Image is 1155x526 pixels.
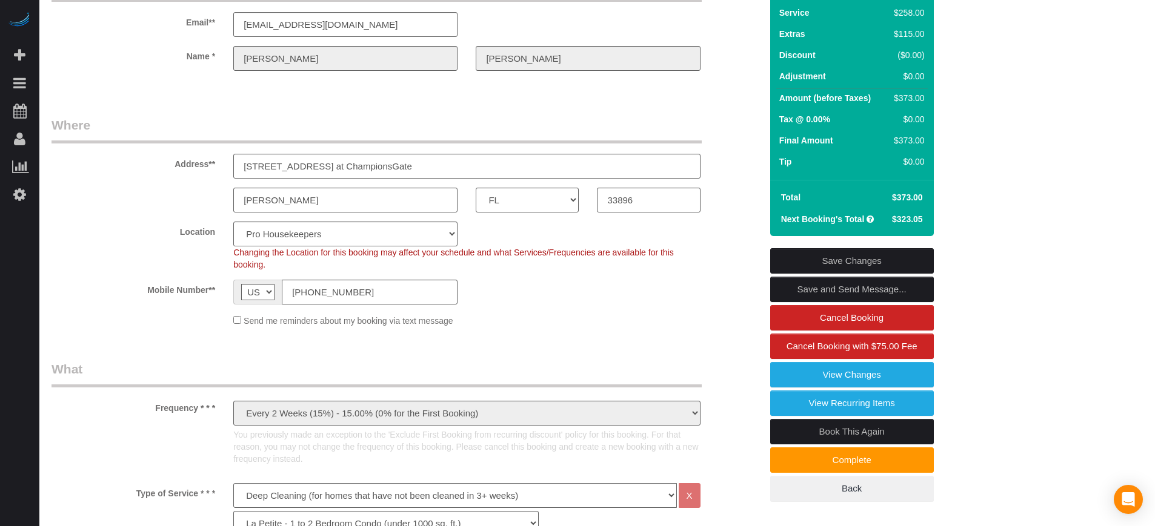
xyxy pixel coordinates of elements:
[42,222,224,238] label: Location
[770,362,934,387] a: View Changes
[42,280,224,296] label: Mobile Number**
[770,447,934,473] a: Complete
[770,419,934,444] a: Book This Again
[7,12,32,29] img: Automaid Logo
[889,28,924,40] div: $115.00
[233,429,700,465] p: You previously made an exception to the 'Exclude First Booking from recurring discount' policy fo...
[779,92,871,104] label: Amount (before Taxes)
[787,341,917,351] span: Cancel Booking with $75.00 Fee
[42,46,224,62] label: Name *
[781,192,801,202] strong: Total
[892,192,923,202] span: $373.00
[889,113,924,125] div: $0.00
[282,280,458,304] input: Mobile Number**
[889,92,924,104] div: $373.00
[597,188,700,212] input: Zip Code**
[42,398,224,414] label: Frequency * * *
[476,46,700,71] input: Last Name**
[779,28,805,40] label: Extras
[52,116,702,143] legend: Where
[770,248,934,274] a: Save Changes
[889,7,924,19] div: $258.00
[889,156,924,168] div: $0.00
[233,46,458,71] input: First Name**
[779,156,792,168] label: Tip
[779,134,833,146] label: Final Amount
[1114,485,1143,514] div: Open Intercom Messenger
[770,305,934,330] a: Cancel Booking
[770,390,934,416] a: View Recurring Items
[770,277,934,302] a: Save and Send Message...
[244,316,453,326] span: Send me reminders about my booking via text message
[889,49,924,61] div: ($0.00)
[779,113,830,125] label: Tax @ 0.00%
[233,248,674,269] span: Changing the Location for this booking may affect your schedule and what Services/Frequencies are...
[770,334,934,359] a: Cancel Booking with $75.00 Fee
[889,134,924,146] div: $373.00
[779,70,826,82] label: Adjustment
[892,214,923,224] span: $323.05
[770,476,934,501] a: Back
[779,7,810,19] label: Service
[52,360,702,387] legend: What
[42,483,224,499] label: Type of Service * * *
[779,49,816,61] label: Discount
[889,70,924,82] div: $0.00
[781,214,865,224] strong: Next Booking's Total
